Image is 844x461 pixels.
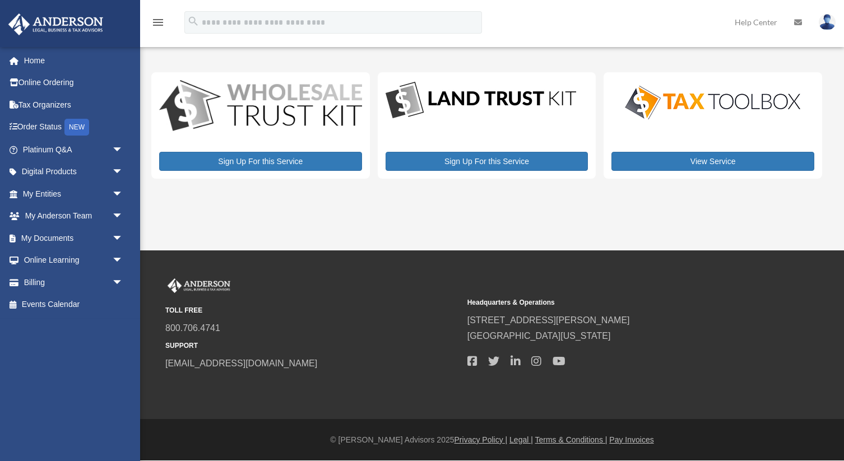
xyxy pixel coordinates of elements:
a: Platinum Q&Aarrow_drop_down [8,138,140,161]
a: View Service [611,152,814,171]
a: menu [151,20,165,29]
div: © [PERSON_NAME] Advisors 2025 [140,433,844,447]
img: Anderson Advisors Platinum Portal [5,13,106,35]
a: Home [8,49,140,72]
small: SUPPORT [165,340,460,352]
span: arrow_drop_down [112,205,135,228]
img: WS-Trust-Kit-lgo-1.jpg [159,80,362,134]
a: [GEOGRAPHIC_DATA][US_STATE] [467,331,611,341]
a: My Entitiesarrow_drop_down [8,183,140,205]
a: My Documentsarrow_drop_down [8,227,140,249]
i: menu [151,16,165,29]
i: search [187,15,200,27]
a: Online Learningarrow_drop_down [8,249,140,272]
a: [STREET_ADDRESS][PERSON_NAME] [467,315,630,325]
div: NEW [64,119,89,136]
a: Events Calendar [8,294,140,316]
span: arrow_drop_down [112,227,135,250]
img: LandTrust_lgo-1.jpg [386,80,576,121]
a: Digital Productsarrow_drop_down [8,161,135,183]
a: [EMAIL_ADDRESS][DOMAIN_NAME] [165,358,317,368]
span: arrow_drop_down [112,183,135,206]
a: Billingarrow_drop_down [8,271,140,294]
a: My Anderson Teamarrow_drop_down [8,205,140,227]
a: Privacy Policy | [455,435,508,444]
a: Tax Organizers [8,94,140,116]
span: arrow_drop_down [112,138,135,161]
a: Pay Invoices [609,435,653,444]
a: Order StatusNEW [8,116,140,139]
span: arrow_drop_down [112,249,135,272]
img: User Pic [819,14,836,30]
span: arrow_drop_down [112,271,135,294]
a: Terms & Conditions | [535,435,608,444]
a: Legal | [509,435,533,444]
span: arrow_drop_down [112,161,135,184]
small: TOLL FREE [165,305,460,316]
a: Sign Up For this Service [386,152,588,171]
small: Headquarters & Operations [467,297,762,309]
a: 800.706.4741 [165,323,220,333]
img: Anderson Advisors Platinum Portal [165,278,233,293]
a: Online Ordering [8,72,140,94]
a: Sign Up For this Service [159,152,362,171]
